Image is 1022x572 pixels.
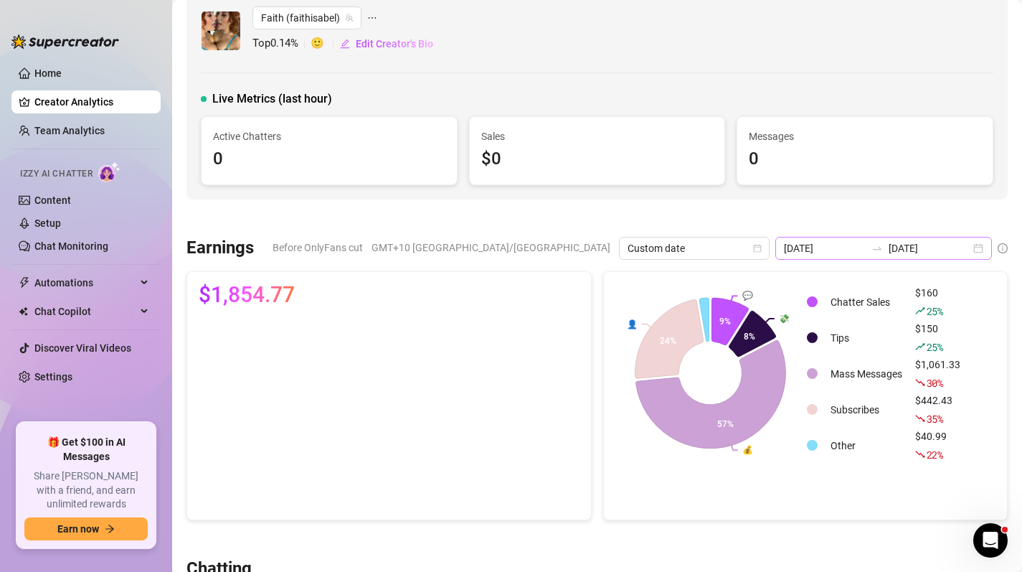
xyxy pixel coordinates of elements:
img: Chat Copilot [19,306,28,317]
span: fall [915,449,925,459]
td: Chatter Sales [825,285,908,319]
span: 🎁 Get $100 in AI Messages [24,436,148,464]
td: Mass Messages [825,357,908,391]
span: ellipsis [367,6,377,29]
input: End date [889,240,970,256]
span: 🙂 [311,35,339,52]
span: 25 % [927,340,943,354]
button: Edit Creator's Bio [339,32,434,55]
span: Faith (faithisabel) [261,7,353,29]
span: 35 % [927,412,943,426]
a: Home [34,67,62,79]
span: edit [340,39,350,49]
iframe: Intercom live chat [973,523,1008,558]
div: $1,061.33 [915,357,960,391]
img: AI Chatter [98,161,120,182]
span: thunderbolt [19,277,30,289]
span: Share [PERSON_NAME] with a friend, and earn unlimited rewards [24,469,148,512]
div: $40.99 [915,428,960,463]
a: Creator Analytics [34,90,149,113]
div: $0 [481,146,714,173]
span: $1,854.77 [199,283,295,306]
span: arrow-right [105,524,115,534]
img: Faith [202,11,240,50]
span: swap-right [871,243,883,254]
span: GMT+10 [GEOGRAPHIC_DATA]/[GEOGRAPHIC_DATA] [372,237,610,258]
a: Discover Viral Videos [34,342,131,354]
span: info-circle [998,243,1008,253]
img: logo-BBDzfeDw.svg [11,34,119,49]
td: Other [825,428,908,463]
a: Chat Monitoring [34,240,108,252]
input: Start date [784,240,866,256]
span: Live Metrics (last hour) [212,90,332,108]
a: Settings [34,371,72,383]
span: rise [915,342,925,352]
span: calendar [753,244,762,253]
span: Sales [481,128,714,144]
span: Earn now [57,523,99,535]
span: to [871,243,883,254]
text: 👤 [626,318,637,329]
div: 0 [213,146,445,173]
span: Chat Copilot [34,300,136,323]
span: fall [915,413,925,423]
span: 25 % [927,304,943,318]
div: $150 [915,321,960,355]
a: Content [34,194,71,206]
span: Messages [749,128,981,144]
text: 💸 [778,313,789,324]
button: Earn nowarrow-right [24,517,148,540]
div: $442.43 [915,393,960,427]
span: Active Chatters [213,128,445,144]
span: team [345,14,354,22]
span: Custom date [628,238,761,259]
span: Before OnlyFans cut [273,237,363,258]
span: 30 % [927,376,943,390]
span: rise [915,306,925,316]
div: $160 [915,285,960,319]
div: 0 [749,146,981,173]
span: fall [915,378,925,388]
td: Subscribes [825,393,908,427]
text: 💬 [742,290,752,301]
span: 22 % [927,448,943,461]
h3: Earnings [186,237,254,260]
a: Team Analytics [34,125,105,136]
span: Izzy AI Chatter [20,167,93,181]
span: Top 0.14 % [252,35,311,52]
td: Tips [825,321,908,355]
span: Automations [34,271,136,294]
a: Setup [34,217,61,229]
span: Edit Creator's Bio [356,38,433,50]
text: 💰 [742,444,753,455]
